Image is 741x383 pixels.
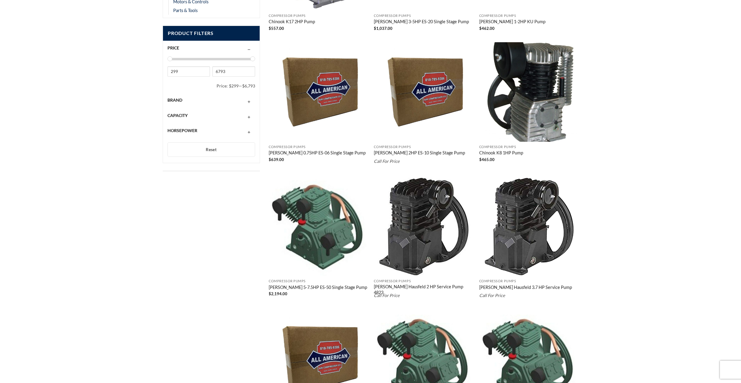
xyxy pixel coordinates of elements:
[374,159,400,164] em: Call For Price
[239,83,242,88] span: —
[479,279,579,283] p: Compressor Pumps
[374,150,465,157] a: [PERSON_NAME] 2HP ES-10 Single Stage Pump
[374,177,473,276] img: Campbell Hausfeld 2 and 3 HP Pump
[269,157,271,162] span: $
[229,83,239,88] span: $299
[173,6,198,15] a: Parts & Tools
[374,19,469,26] a: [PERSON_NAME] 3-5HP ES-20 Single Stage Pump
[242,83,255,88] span: $6,793
[374,14,473,18] p: Compressor Pumps
[269,19,315,26] a: Chinook K17 2HP Pump
[479,293,505,298] em: Call For Price
[217,81,229,91] span: Price:
[167,45,179,50] span: Price
[269,157,284,162] bdi: 639.00
[479,145,579,149] p: Compressor Pumps
[479,42,579,142] img: Chinook K8 1HP Pump
[269,291,287,296] bdi: 2,194.00
[167,97,182,103] span: Brand
[479,157,482,162] span: $
[212,66,255,77] input: Max price
[374,293,400,298] em: Call For Price
[479,26,482,31] span: $
[479,26,495,31] bdi: 462.00
[167,142,255,157] button: Reset
[374,42,473,142] img: Placeholder
[269,26,271,31] span: $
[374,26,376,31] span: $
[374,145,473,149] p: Compressor Pumps
[167,66,210,77] input: Min price
[269,150,366,157] a: [PERSON_NAME] 0.75HP ES-06 Single Stage Pump
[374,284,473,296] a: [PERSON_NAME] Hausfeld 2 HP Service Pump 4823
[269,14,368,18] p: Compressor Pumps
[269,285,367,291] a: [PERSON_NAME] 5-7.5HP ES-50 Single Stage Pump
[163,26,260,41] span: Product Filters
[479,19,546,26] a: [PERSON_NAME] 1-2HP KU Pump
[167,128,197,133] span: Horsepower
[374,279,473,283] p: Compressor Pumps
[269,291,271,296] span: $
[269,177,368,276] img: Curtis 5-7.5HP ES-50 Single Stage Pump
[206,147,217,152] span: Reset
[269,145,368,149] p: Compressor Pumps
[479,14,579,18] p: Compressor Pumps
[479,177,579,276] img: Campbell Hausfeld 3.7 HP Service Pump
[479,157,495,162] bdi: 465.00
[167,113,188,118] span: Capacity
[269,279,368,283] p: Compressor Pumps
[479,150,523,157] a: Chinook K8 1HP Pump
[374,26,392,31] bdi: 1,037.00
[269,42,368,142] img: Placeholder
[479,285,572,291] a: [PERSON_NAME] Hausfeld 3.7 HP Service Pump
[269,26,284,31] bdi: 557.00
